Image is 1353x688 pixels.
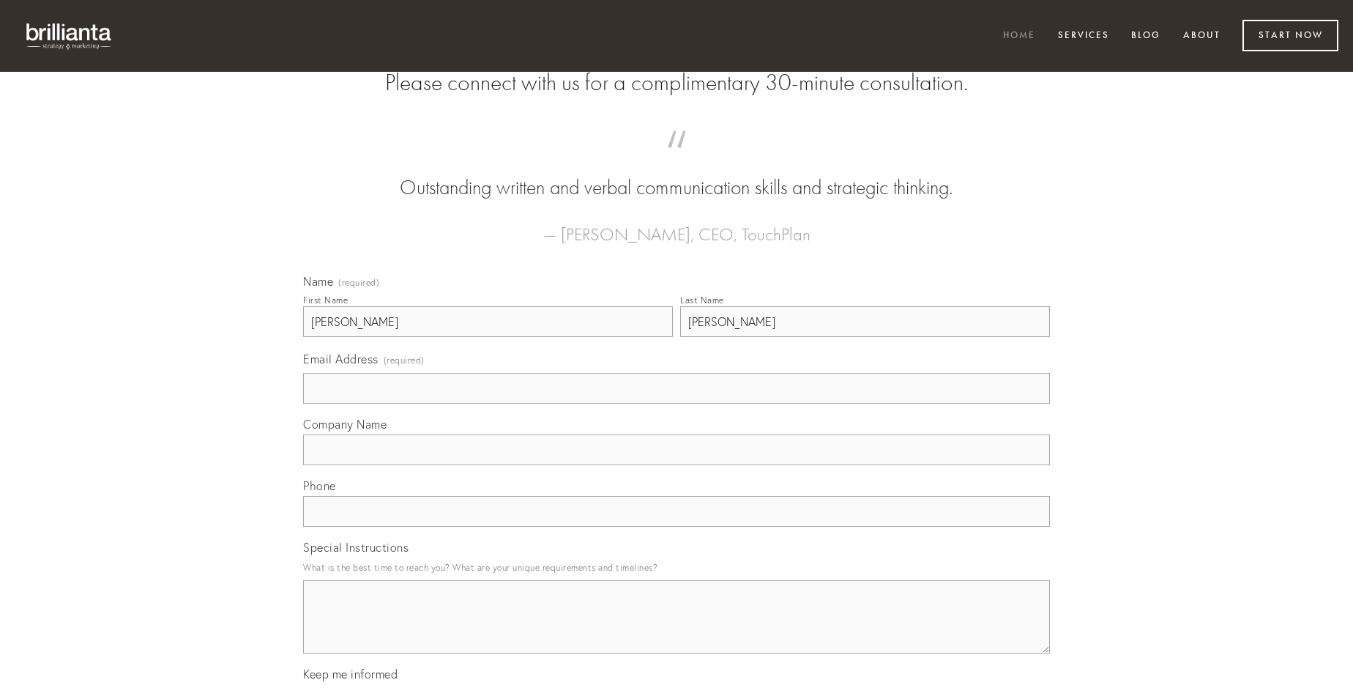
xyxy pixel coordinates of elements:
[1174,24,1230,48] a: About
[327,202,1026,249] figcaption: — [PERSON_NAME], CEO, TouchPlan
[327,145,1026,202] blockquote: Outstanding written and verbal communication skills and strategic thinking.
[338,278,379,287] span: (required)
[15,15,124,57] img: brillianta - research, strategy, marketing
[303,478,336,493] span: Phone
[1122,24,1170,48] a: Blog
[384,350,425,370] span: (required)
[303,352,379,366] span: Email Address
[303,417,387,432] span: Company Name
[1048,24,1119,48] a: Services
[303,69,1050,97] h2: Please connect with us for a complimentary 30-minute consultation.
[303,274,333,289] span: Name
[327,145,1026,174] span: “
[1242,20,1338,51] a: Start Now
[680,295,724,306] div: Last Name
[994,24,1045,48] a: Home
[303,667,398,681] span: Keep me informed
[303,540,409,555] span: Special Instructions
[303,558,1050,577] p: What is the best time to reach you? What are your unique requirements and timelines?
[303,295,348,306] div: First Name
